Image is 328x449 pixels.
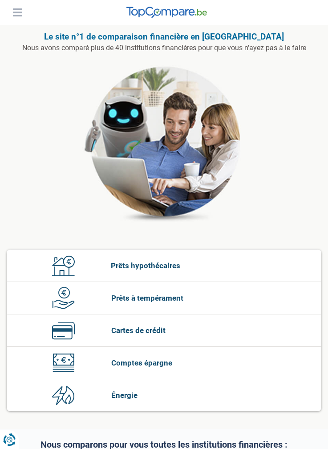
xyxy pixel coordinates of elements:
a: Comptes épargne Comptes épargne [7,347,321,379]
img: Prêts à tempérament [52,284,75,312]
a: Cartes de crédit Cartes de crédit [7,314,321,346]
img: Cartes de crédit [52,317,75,344]
h1: Le site n°1 de comparaison financière en [GEOGRAPHIC_DATA] [7,32,321,42]
img: Prêts hypothécaires [52,252,75,279]
span: Prêts hypothécaires [106,252,308,279]
a: Prêts hypothécaires Prêts hypothécaires [7,250,321,282]
a: Prêts à tempérament Prêts à tempérament [7,282,321,314]
img: Énergie [52,381,75,409]
img: TopCompare [126,7,207,18]
span: Cartes de crédit [107,317,308,344]
span: Prêts à tempérament [107,284,308,312]
a: Énergie Énergie [7,379,321,411]
span: Comptes épargne [107,349,308,377]
span: Énergie [107,381,308,409]
img: Comptes épargne [52,349,75,377]
button: Menu [11,6,24,19]
p: Nous avons comparé plus de 40 institutions financières pour que vous n'ayez pas à le faire [7,44,321,52]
